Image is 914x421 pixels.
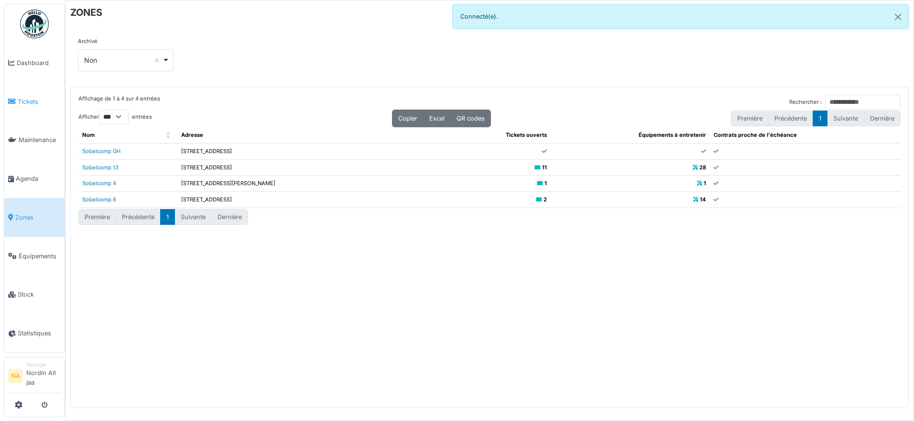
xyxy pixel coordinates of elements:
[639,132,706,138] span: Équipements à entretenir
[544,180,547,187] b: 1
[17,58,61,67] span: Dashboard
[166,127,172,143] span: Nom: Activate to sort
[99,110,129,124] select: Afficherentrées
[152,55,162,65] button: Remove item: 'false'
[544,196,547,203] b: 2
[450,110,491,127] button: QR codes
[429,115,445,122] span: Excel
[82,132,95,138] span: Nom
[26,361,61,368] div: Manager
[457,115,485,122] span: QR codes
[700,196,706,203] b: 14
[19,252,61,261] span: Équipements
[699,164,706,171] b: 28
[392,110,424,127] button: Copier
[452,4,909,29] div: Connecté(e).
[789,98,822,106] label: Rechercher :
[4,44,65,82] a: Dashboard
[177,143,446,159] td: [STREET_ADDRESS]
[4,159,65,198] a: Agenda
[181,132,203,138] span: Adresse
[26,361,61,391] li: Nordin Ait jaa
[160,209,175,225] button: 1
[18,290,61,299] span: Stock
[813,111,827,126] button: 1
[82,148,120,155] a: Sobelcomp GH
[731,111,901,126] nav: pagination
[78,37,98,45] label: Archivé
[15,213,61,222] span: Zones
[82,196,116,203] a: Sobelcomp 6
[4,237,65,276] a: Équipements
[19,135,61,144] span: Maintenance
[18,97,61,106] span: Tickets
[4,198,65,237] a: Zones
[177,176,446,192] td: [STREET_ADDRESS][PERSON_NAME]
[887,4,909,30] button: Close
[16,174,61,183] span: Agenda
[714,132,797,138] span: Contrats proche de l'échéance
[177,192,446,208] td: [STREET_ADDRESS]
[4,276,65,314] a: Stock
[506,132,547,138] span: Tickets ouverts
[398,115,417,122] span: Copier
[4,82,65,121] a: Tickets
[704,180,706,187] b: 1
[84,55,162,65] div: Non
[8,369,22,383] li: NA
[177,159,446,176] td: [STREET_ADDRESS]
[542,164,547,171] b: 11
[4,121,65,160] a: Maintenance
[82,164,119,171] a: Sobelcomp 13
[78,95,160,110] div: Affichage de 1 à 4 sur 4 entrées
[423,110,451,127] button: Excel
[18,329,61,338] span: Statistiques
[78,209,248,225] nav: pagination
[78,110,152,124] label: Afficher entrées
[20,10,49,38] img: Badge_color-CXgf-gQk.svg
[4,314,65,353] a: Statistiques
[70,7,102,18] h6: ZONES
[82,180,116,187] a: Sobelcomp 4
[8,361,61,393] a: NA ManagerNordin Ait jaa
